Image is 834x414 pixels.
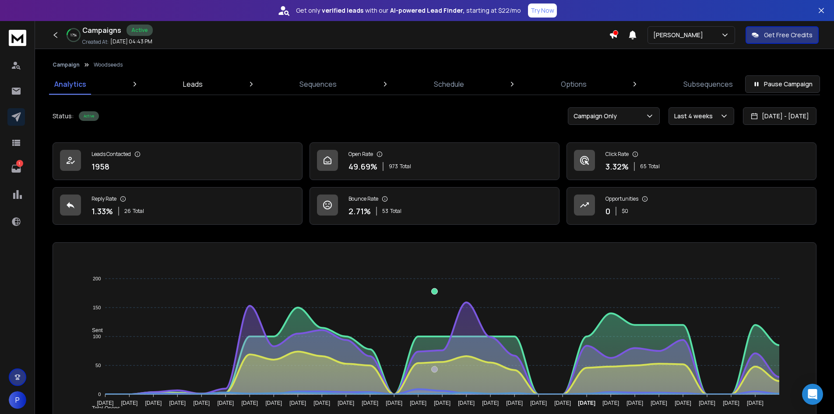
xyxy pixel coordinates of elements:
p: 17 % [70,32,77,38]
tspan: [DATE] [241,400,258,406]
img: logo [9,30,26,46]
tspan: [DATE] [169,400,186,406]
p: 2.71 % [348,205,371,217]
a: Open Rate49.69%973Total [310,142,560,180]
p: Created At: [82,39,109,46]
span: 26 [124,208,131,215]
p: 1958 [91,160,109,173]
p: Options [561,79,587,89]
span: 973 [389,163,398,170]
p: Get Free Credits [764,31,813,39]
p: Click Rate [605,151,629,158]
tspan: [DATE] [386,400,402,406]
div: Active [127,25,153,36]
p: 49.69 % [348,160,377,173]
tspan: 200 [93,276,101,281]
tspan: [DATE] [723,400,739,406]
tspan: 100 [93,334,101,339]
p: Open Rate [348,151,373,158]
div: Open Intercom Messenger [802,384,823,405]
div: Active [79,111,99,121]
button: [DATE] - [DATE] [743,107,816,125]
p: Schedule [434,79,464,89]
tspan: [DATE] [554,400,571,406]
p: Opportunities [605,195,638,202]
a: 1 [7,160,25,177]
a: Analytics [49,74,91,95]
p: 0 [605,205,610,217]
tspan: [DATE] [289,400,306,406]
p: Get only with our starting at $22/mo [296,6,521,15]
a: Leads [178,74,208,95]
tspan: [DATE] [434,400,450,406]
p: Campaign Only [574,112,620,120]
p: Leads [183,79,203,89]
p: Status: [53,112,74,120]
a: Leads Contacted1958 [53,142,303,180]
p: [PERSON_NAME] [653,31,707,39]
strong: AI-powered Lead Finder, [390,6,465,15]
tspan: [DATE] [602,400,619,406]
a: Reply Rate1.33%26Total [53,187,303,225]
tspan: [DATE] [362,400,378,406]
a: Schedule [429,74,469,95]
span: 53 [382,208,388,215]
p: Sequences [299,79,337,89]
tspan: [DATE] [313,400,330,406]
p: 1.33 % [91,205,113,217]
p: Bounce Rate [348,195,378,202]
span: 65 [640,163,647,170]
tspan: 50 [95,363,101,368]
tspan: 0 [98,392,101,397]
button: P [9,391,26,409]
span: Total [133,208,144,215]
p: 1 [16,160,23,167]
tspan: 150 [93,305,101,310]
a: Subsequences [678,74,738,95]
tspan: [DATE] [530,400,547,406]
h1: Campaigns [82,25,121,35]
p: Leads Contacted [91,151,131,158]
p: Analytics [54,79,86,89]
strong: verified leads [322,6,363,15]
a: Opportunities0$0 [567,187,816,225]
a: Click Rate3.32%65Total [567,142,816,180]
tspan: [DATE] [651,400,667,406]
tspan: [DATE] [265,400,282,406]
tspan: [DATE] [410,400,426,406]
a: Sequences [294,74,342,95]
tspan: [DATE] [675,400,691,406]
button: Pause Campaign [745,75,820,93]
tspan: [DATE] [121,400,137,406]
p: 3.32 % [605,160,629,173]
p: Try Now [531,6,554,15]
button: Get Free Credits [746,26,819,44]
button: Try Now [528,4,557,18]
tspan: [DATE] [626,400,643,406]
span: Total [390,208,401,215]
span: Total [648,163,660,170]
tspan: [DATE] [193,400,210,406]
tspan: [DATE] [338,400,354,406]
a: Options [556,74,592,95]
p: Subsequences [683,79,733,89]
a: Bounce Rate2.71%53Total [310,187,560,225]
tspan: [DATE] [97,400,113,406]
tspan: [DATE] [506,400,523,406]
tspan: [DATE] [458,400,475,406]
tspan: [DATE] [699,400,715,406]
p: [DATE] 04:43 PM [110,38,152,45]
button: Campaign [53,61,80,68]
p: Reply Rate [91,195,116,202]
span: Sent [85,327,103,333]
span: Total [400,163,411,170]
tspan: [DATE] [578,400,595,406]
p: Last 4 weeks [674,112,716,120]
span: Total Opens [85,405,120,411]
tspan: [DATE] [482,400,499,406]
p: Woodseeds [94,61,123,68]
tspan: [DATE] [145,400,162,406]
p: $ 0 [622,208,628,215]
